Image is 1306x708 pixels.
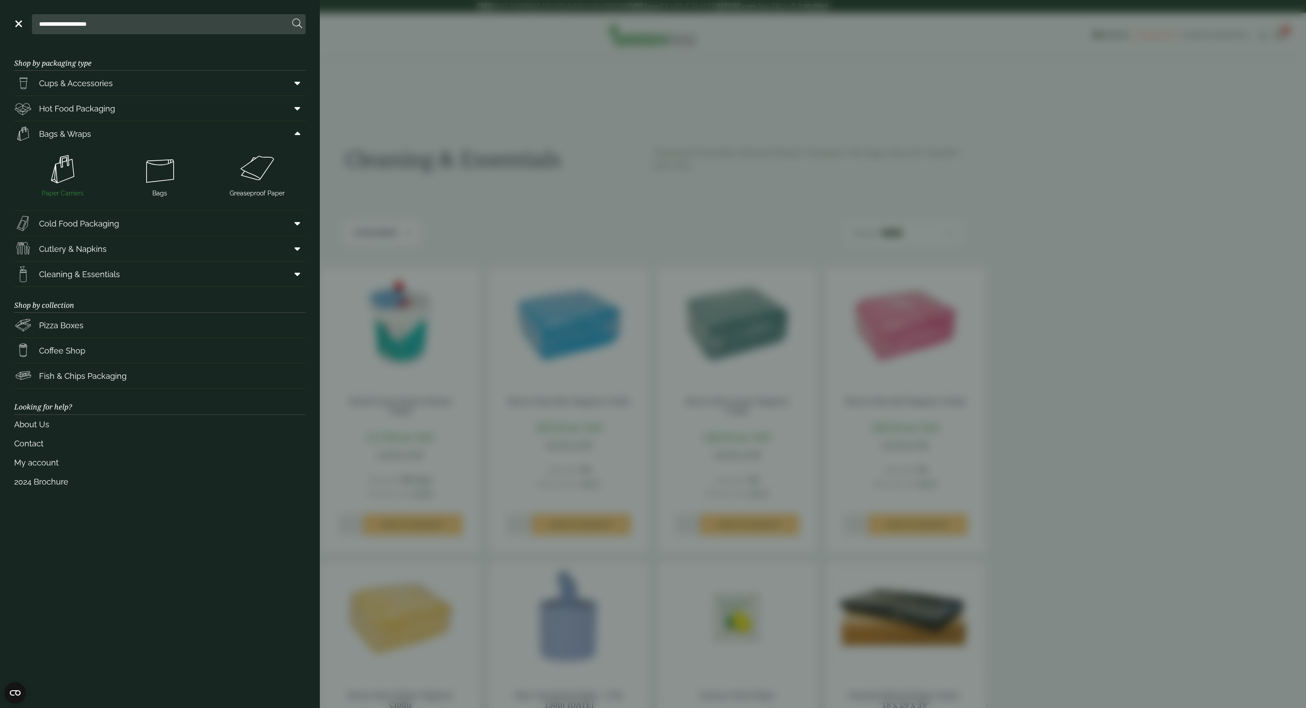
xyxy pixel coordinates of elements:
h3: Shop by collection [14,287,306,313]
img: Greaseproof_paper.svg [212,151,302,187]
a: About Us [14,415,306,434]
a: Coffee Shop [14,338,306,363]
span: Bags & Wraps [39,128,91,140]
img: Pizza_boxes.svg [14,316,32,334]
span: Bags [152,189,167,198]
a: Bags & Wraps [14,121,306,146]
span: Fish & Chips Packaging [39,370,127,382]
span: Cups & Accessories [39,77,113,89]
a: Cutlery & Napkins [14,236,306,261]
a: Cleaning & Essentials [14,262,306,286]
span: Cutlery & Napkins [39,243,107,255]
a: Contact [14,434,306,453]
span: Pizza Boxes [39,319,84,331]
a: Greaseproof Paper [212,150,302,200]
img: Deli_box.svg [14,99,32,117]
button: Open CMP widget [4,682,26,704]
span: Greaseproof Paper [230,189,285,198]
a: Hot Food Packaging [14,96,306,121]
img: Paper_carriers.svg [18,151,108,187]
h3: Shop by packaging type [14,45,306,71]
a: Bags [115,150,205,200]
img: Sandwich_box.svg [14,215,32,232]
span: Cold Food Packaging [39,218,119,230]
img: Bags.svg [115,151,205,187]
span: Paper Carriers [42,189,84,198]
a: Pizza Boxes [14,313,306,338]
span: Coffee Shop [39,345,85,357]
a: My account [14,453,306,472]
img: open-wipe.svg [14,265,32,283]
a: 2024 Brochure [14,472,306,491]
img: PintNhalf_cup.svg [14,74,32,92]
a: Cups & Accessories [14,71,306,95]
a: Fish & Chips Packaging [14,363,306,388]
img: Cutlery.svg [14,240,32,258]
h3: Looking for help? [14,389,306,414]
span: Cleaning & Essentials [39,268,120,280]
img: FishNchip_box.svg [14,367,32,385]
a: Cold Food Packaging [14,211,306,236]
span: Hot Food Packaging [39,103,115,115]
a: Paper Carriers [18,150,108,200]
img: Paper_carriers.svg [14,125,32,143]
img: HotDrink_paperCup.svg [14,342,32,359]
